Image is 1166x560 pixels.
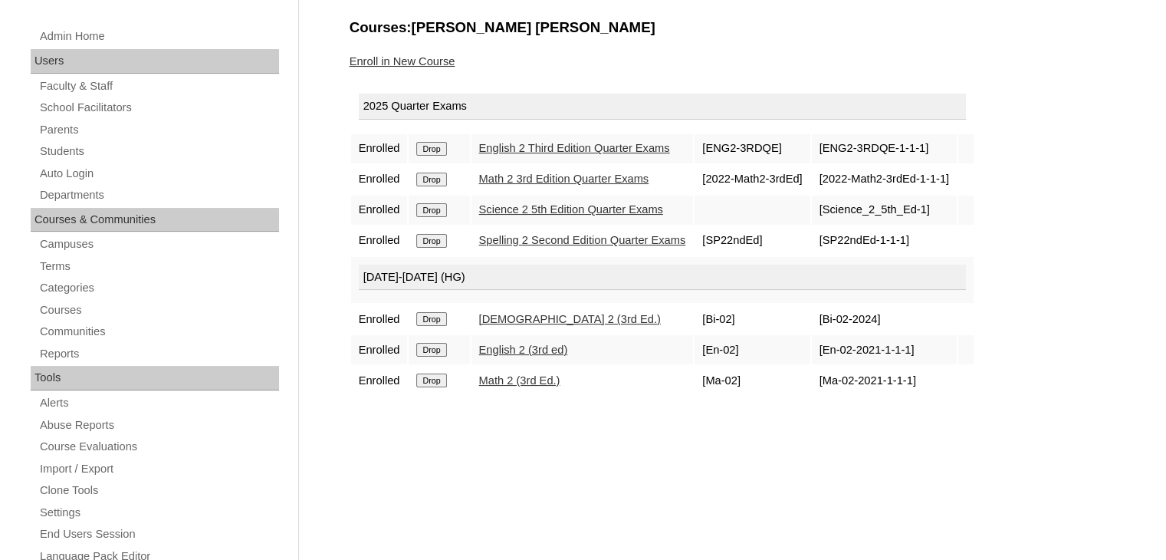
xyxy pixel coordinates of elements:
[812,226,957,255] td: [SP22ndEd-1-1-1]
[416,312,446,326] input: Drop
[38,525,279,544] a: End Users Session
[351,196,408,225] td: Enrolled
[38,257,279,276] a: Terms
[38,481,279,500] a: Clone Tools
[38,460,279,479] a: Import / Export
[479,203,663,216] a: Science 2 5th Edition Quarter Exams
[416,234,446,248] input: Drop
[38,437,279,456] a: Course Evaluations
[38,301,279,320] a: Courses
[812,335,957,364] td: [En-02-2021-1-1-1]
[359,265,966,291] div: [DATE]-[DATE] (HG)
[38,164,279,183] a: Auto Login
[38,142,279,161] a: Students
[350,55,455,68] a: Enroll in New Course
[351,335,408,364] td: Enrolled
[38,503,279,522] a: Settings
[479,374,560,387] a: Math 2 (3rd Ed.)
[695,226,810,255] td: [SP22ndEd]
[351,165,408,194] td: Enrolled
[351,305,408,334] td: Enrolled
[38,186,279,205] a: Departments
[38,394,279,413] a: Alerts
[38,278,279,298] a: Categories
[416,343,446,357] input: Drop
[31,49,279,74] div: Users
[479,234,686,246] a: Spelling 2 Second Edition Quarter Exams
[416,173,446,186] input: Drop
[695,165,810,194] td: [2022-Math2-3rdEd]
[31,208,279,232] div: Courses & Communities
[38,77,279,96] a: Faculty & Staff
[351,226,408,255] td: Enrolled
[38,235,279,254] a: Campuses
[812,366,957,395] td: [Ma-02-2021-1-1-1]
[479,313,661,325] a: [DEMOGRAPHIC_DATA] 2 (3rd Ed.)
[812,305,957,334] td: [Bi-02-2024]
[351,366,408,395] td: Enrolled
[416,203,446,217] input: Drop
[38,27,279,46] a: Admin Home
[350,18,1109,38] h3: Courses:[PERSON_NAME] [PERSON_NAME]
[695,134,810,163] td: [ENG2-3RDQE]
[695,366,810,395] td: [Ma-02]
[479,142,670,154] a: English 2 Third Edition Quarter Exams
[359,94,966,120] div: 2025 Quarter Exams
[416,142,446,156] input: Drop
[695,335,810,364] td: [En-02]
[38,322,279,341] a: Communities
[812,196,957,225] td: [Science_2_5th_Ed-1]
[812,165,957,194] td: [2022-Math2-3rdEd-1-1-1]
[31,366,279,390] div: Tools
[479,173,649,185] a: Math 2 3rd Edition Quarter Exams
[351,134,408,163] td: Enrolled
[38,416,279,435] a: Abuse Reports
[479,344,568,356] a: English 2 (3rd ed)
[812,134,957,163] td: [ENG2-3RDQE-1-1-1]
[38,344,279,364] a: Reports
[38,98,279,117] a: School Facilitators
[38,120,279,140] a: Parents
[416,374,446,387] input: Drop
[695,305,810,334] td: [Bi-02]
